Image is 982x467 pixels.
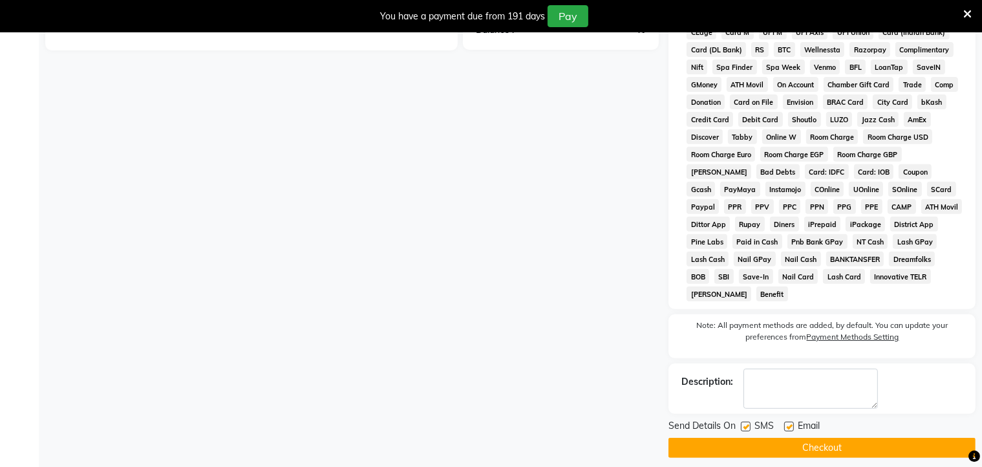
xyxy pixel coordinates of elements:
span: Lash Cash [687,252,729,266]
span: Dreamfolks [889,252,935,266]
div: Description: [681,375,733,389]
span: Donation [687,94,725,109]
span: UOnline [849,182,883,197]
span: Nail GPay [734,252,776,266]
span: Discover [687,129,723,144]
span: Card on File [730,94,778,109]
span: ATH Movil [727,77,768,92]
span: District App [890,217,938,232]
span: RS [751,42,769,57]
span: Room Charge USD [863,129,932,144]
span: bKash [917,94,946,109]
span: GMoney [687,77,721,92]
span: Nift [687,60,707,74]
span: LUZO [826,112,853,127]
span: Innovative TELR [870,269,931,284]
span: Pnb Bank GPay [787,234,848,249]
span: Card: IOB [854,164,894,179]
span: SCard [927,182,956,197]
span: Razorpay [849,42,890,57]
span: BFL [845,60,866,74]
span: Room Charge [806,129,859,144]
span: Dittor App [687,217,730,232]
span: Jazz Cash [857,112,899,127]
span: Nail Cash [781,252,821,266]
span: BTC [774,42,795,57]
span: Paypal [687,199,719,214]
span: AmEx [904,112,931,127]
span: Room Charge EGP [760,147,828,162]
span: Lash Card [823,269,865,284]
span: Instamojo [765,182,806,197]
span: CAMP [888,199,916,214]
span: Email [798,419,820,435]
span: PPE [861,199,882,214]
span: BRAC Card [823,94,868,109]
div: You have a payment due from 191 days [380,10,545,23]
span: Gcash [687,182,715,197]
span: PPR [724,199,746,214]
span: iPrepaid [804,217,841,232]
span: PPC [779,199,801,214]
span: ATH Movil [921,199,963,214]
span: Venmo [810,60,840,74]
span: Diners [770,217,799,232]
span: City Card [873,94,912,109]
span: Rupay [735,217,765,232]
span: Room Charge Euro [687,147,755,162]
span: SBI [714,269,734,284]
span: PayMaya [720,182,760,197]
span: Card (DL Bank) [687,42,746,57]
span: Spa Week [762,60,805,74]
button: Pay [548,5,588,27]
span: Bad Debts [756,164,800,179]
span: Lash GPay [893,234,937,249]
span: Envision [783,94,818,109]
span: Comp [931,77,958,92]
span: SaveIN [913,60,945,74]
span: Room Charge GBP [833,147,902,162]
span: iPackage [846,217,885,232]
span: On Account [773,77,818,92]
span: LoanTap [871,60,908,74]
span: BOB [687,269,709,284]
span: Pine Labs [687,234,727,249]
span: SMS [754,419,774,435]
span: Tabby [728,129,757,144]
span: Save-In [739,269,773,284]
span: Complimentary [895,42,954,57]
span: NT Cash [853,234,888,249]
span: [PERSON_NAME] [687,164,751,179]
span: Spa Finder [712,60,757,74]
span: [PERSON_NAME] [687,287,751,301]
span: Credit Card [687,112,733,127]
span: SOnline [888,182,922,197]
span: Wellnessta [800,42,845,57]
span: PPN [806,199,828,214]
span: PPG [833,199,856,214]
label: Payment Methods Setting [807,331,899,343]
label: Note: All payment methods are added, by default. You can update your preferences from [681,320,963,348]
span: Nail Card [778,269,818,284]
span: Coupon [899,164,932,179]
span: Card: IDFC [805,164,849,179]
span: Chamber Gift Card [824,77,894,92]
span: Debit Card [738,112,783,127]
span: Paid in Cash [732,234,782,249]
span: Online W [762,129,801,144]
span: Benefit [756,287,788,301]
span: Send Details On [668,419,736,435]
button: Checkout [668,438,976,458]
span: BANKTANSFER [826,252,884,266]
span: Shoutlo [788,112,821,127]
span: PPV [751,199,774,214]
span: Trade [899,77,926,92]
span: COnline [811,182,844,197]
